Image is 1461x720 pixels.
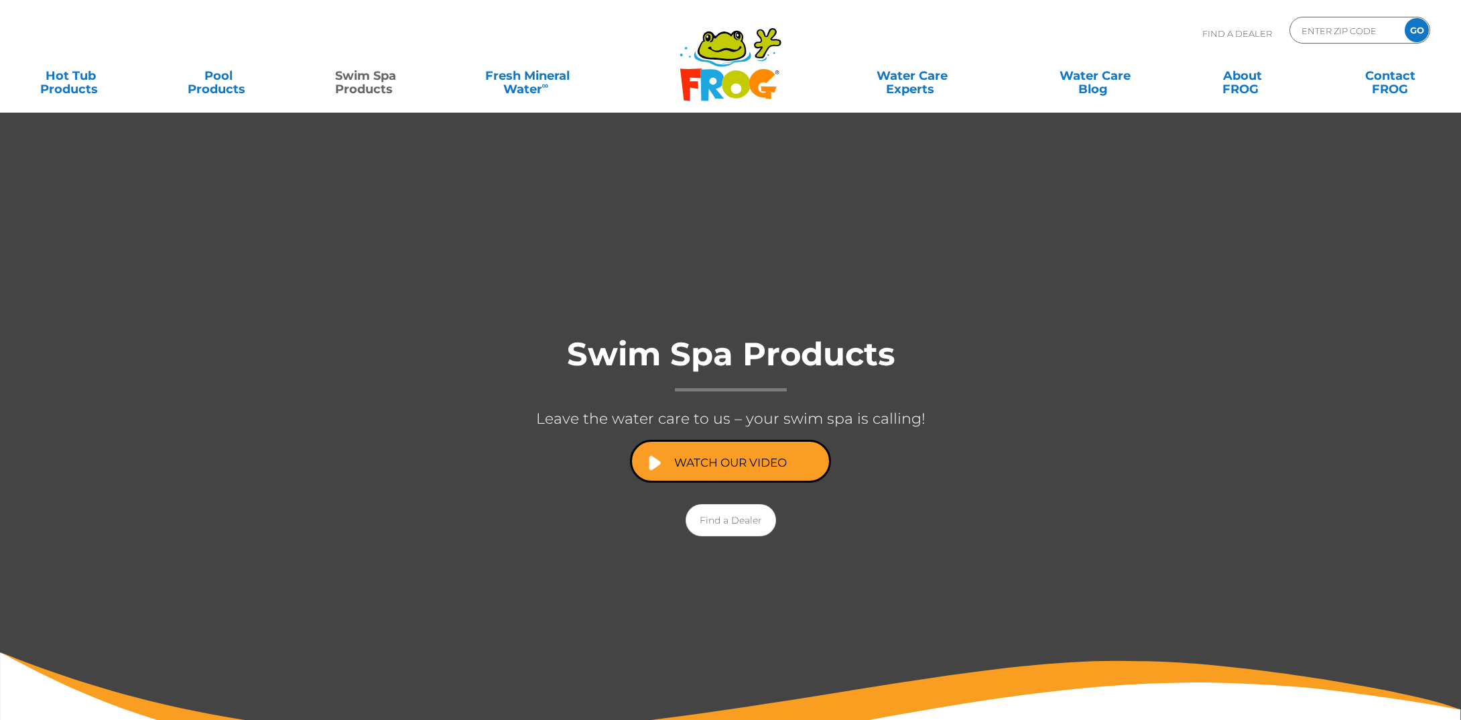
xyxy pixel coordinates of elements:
a: Find a Dealer [686,504,776,536]
h1: Swim Spa Products [462,337,999,392]
p: Find A Dealer [1202,17,1272,50]
a: ContactFROG [1333,62,1448,89]
a: Water CareExperts [818,62,1005,89]
input: GO [1405,18,1429,42]
p: Leave the water care to us – your swim spa is calling! [462,405,999,433]
a: PoolProducts [161,62,275,89]
a: Fresh MineralWater∞ [456,62,599,89]
a: Swim SpaProducts [308,62,423,89]
a: Water CareBlog [1038,62,1153,89]
a: Watch Our Video [630,440,831,483]
a: Hot TubProducts [13,62,128,89]
sup: ∞ [542,80,549,91]
a: AboutFROG [1186,62,1300,89]
input: Zip Code Form [1300,21,1391,40]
